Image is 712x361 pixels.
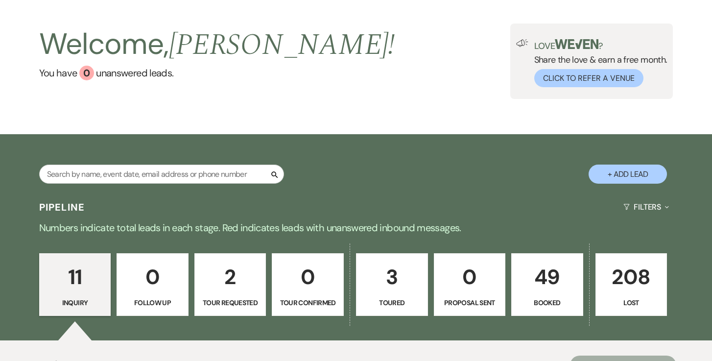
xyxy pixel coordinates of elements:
p: Booked [518,297,577,308]
p: Follow Up [123,297,182,308]
button: Filters [619,194,673,220]
a: You have 0 unanswered leads. [39,66,395,80]
p: Love ? [534,39,667,50]
input: Search by name, event date, email address or phone number [39,165,284,184]
img: weven-logo-green.svg [555,39,598,49]
a: 3Toured [356,253,428,316]
div: 0 [79,66,94,80]
a: 11Inquiry [39,253,111,316]
p: 208 [602,261,661,293]
a: 0Proposal Sent [434,253,506,316]
a: 208Lost [595,253,667,316]
p: Inquiry [46,297,105,308]
p: Lost [602,297,661,308]
p: Proposal Sent [440,297,499,308]
p: Tour Confirmed [278,297,337,308]
p: 0 [278,261,337,293]
a: 2Tour Requested [194,253,266,316]
p: 0 [440,261,499,293]
a: 0Tour Confirmed [272,253,344,316]
p: 2 [201,261,260,293]
button: Click to Refer a Venue [534,69,643,87]
div: Share the love & earn a free month. [528,39,667,87]
h2: Welcome, [39,24,395,66]
p: 49 [518,261,577,293]
a: 0Follow Up [117,253,189,316]
p: 0 [123,261,182,293]
p: Tour Requested [201,297,260,308]
p: Toured [362,297,422,308]
span: [PERSON_NAME] ! [169,23,395,68]
p: 11 [46,261,105,293]
p: Numbers indicate total leads in each stage. Red indicates leads with unanswered inbound messages. [3,220,709,236]
p: 3 [362,261,422,293]
img: loud-speaker-illustration.svg [516,39,528,47]
button: + Add Lead [589,165,667,184]
a: 49Booked [511,253,583,316]
h3: Pipeline [39,200,85,214]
